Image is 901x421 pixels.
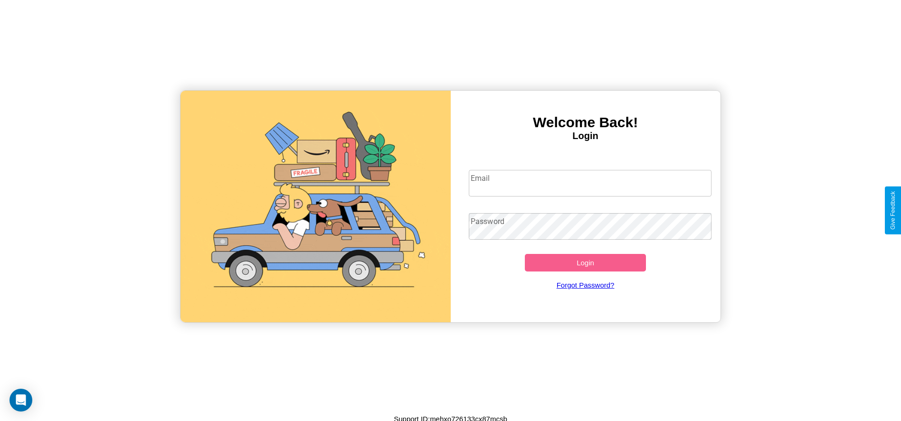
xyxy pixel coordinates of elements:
[451,131,721,141] h4: Login
[525,254,646,271] button: Login
[9,389,32,412] div: Open Intercom Messenger
[451,114,721,131] h3: Welcome Back!
[464,271,707,299] a: Forgot Password?
[180,91,450,322] img: gif
[890,191,896,230] div: Give Feedback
